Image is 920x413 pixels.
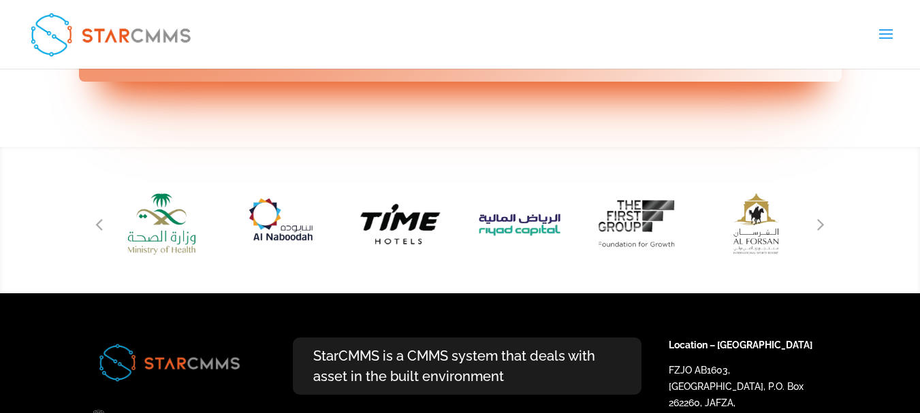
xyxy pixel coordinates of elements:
div: 2 / 51 [228,175,334,273]
div: 3 / 51 [347,175,453,273]
img: Al Naboodah [228,175,334,273]
div: 1 / 51 [109,175,215,273]
p: StarCMMS is a CMMS system that deals with asset in the built environment [293,337,641,395]
iframe: Chat Widget [693,266,920,413]
img: The First Group Logo [585,175,691,273]
strong: Location – [GEOGRAPHIC_DATA] [669,340,812,350]
div: 5 / 51 [585,175,691,273]
img: Image [93,337,246,388]
img: AL Forsan Logo [704,175,810,273]
img: Riyad Capital [466,175,571,273]
div: 4 / 51 [466,175,571,273]
img: Time Hotels [347,175,453,273]
img: StarCMMS [23,5,198,63]
div: 6 / 51 [704,175,810,273]
img: Ministry Of Health Logo [109,175,215,273]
